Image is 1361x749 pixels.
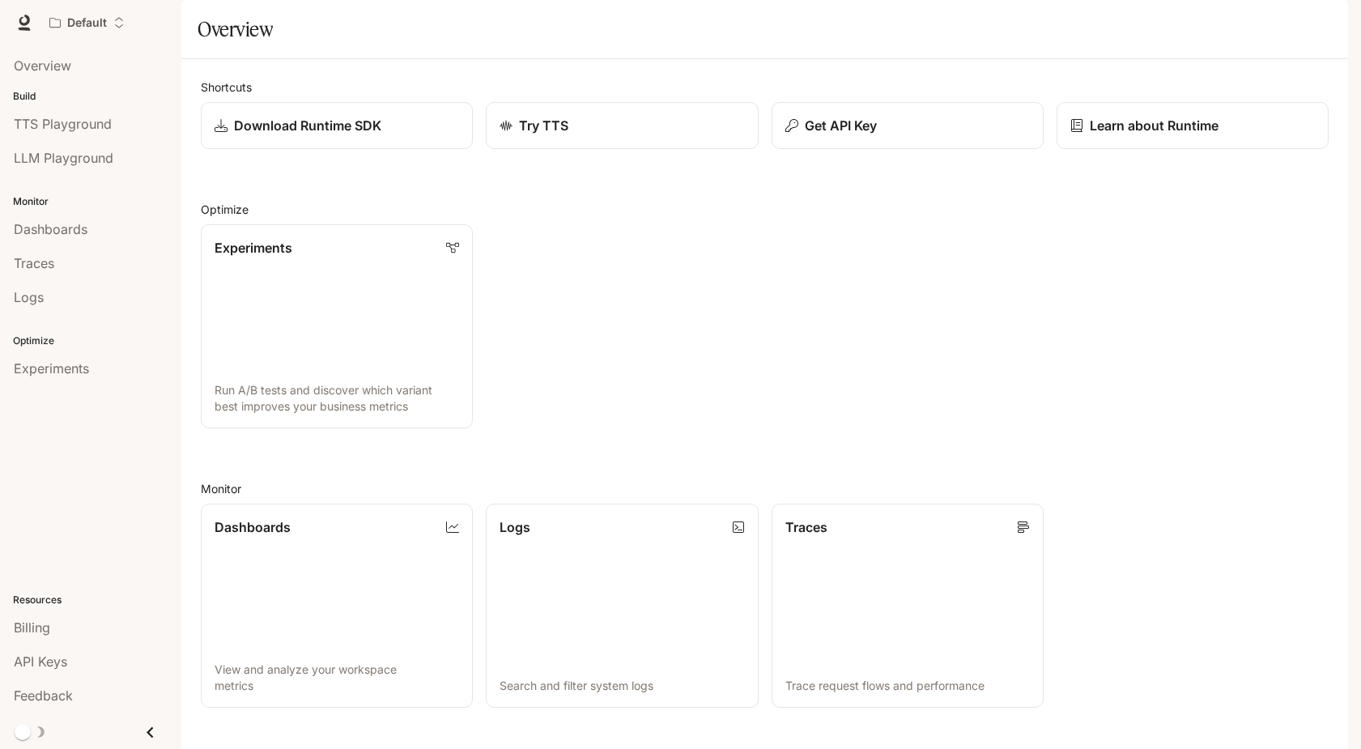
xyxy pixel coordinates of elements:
[201,79,1329,96] h2: Shortcuts
[201,102,473,149] a: Download Runtime SDK
[215,517,291,537] p: Dashboards
[201,504,473,708] a: DashboardsView and analyze your workspace metrics
[519,116,568,135] p: Try TTS
[198,13,273,45] h1: Overview
[805,116,877,135] p: Get API Key
[215,662,459,694] p: View and analyze your workspace metrics
[785,517,827,537] p: Traces
[1090,116,1219,135] p: Learn about Runtime
[215,238,292,257] p: Experiments
[1057,102,1329,149] a: Learn about Runtime
[500,678,744,694] p: Search and filter system logs
[486,504,758,708] a: LogsSearch and filter system logs
[201,224,473,428] a: ExperimentsRun A/B tests and discover which variant best improves your business metrics
[785,678,1030,694] p: Trace request flows and performance
[234,116,381,135] p: Download Runtime SDK
[215,382,459,415] p: Run A/B tests and discover which variant best improves your business metrics
[772,102,1044,149] button: Get API Key
[42,6,132,39] button: Open workspace menu
[772,504,1044,708] a: TracesTrace request flows and performance
[486,102,758,149] a: Try TTS
[201,480,1329,497] h2: Monitor
[67,16,107,30] p: Default
[500,517,530,537] p: Logs
[201,201,1329,218] h2: Optimize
